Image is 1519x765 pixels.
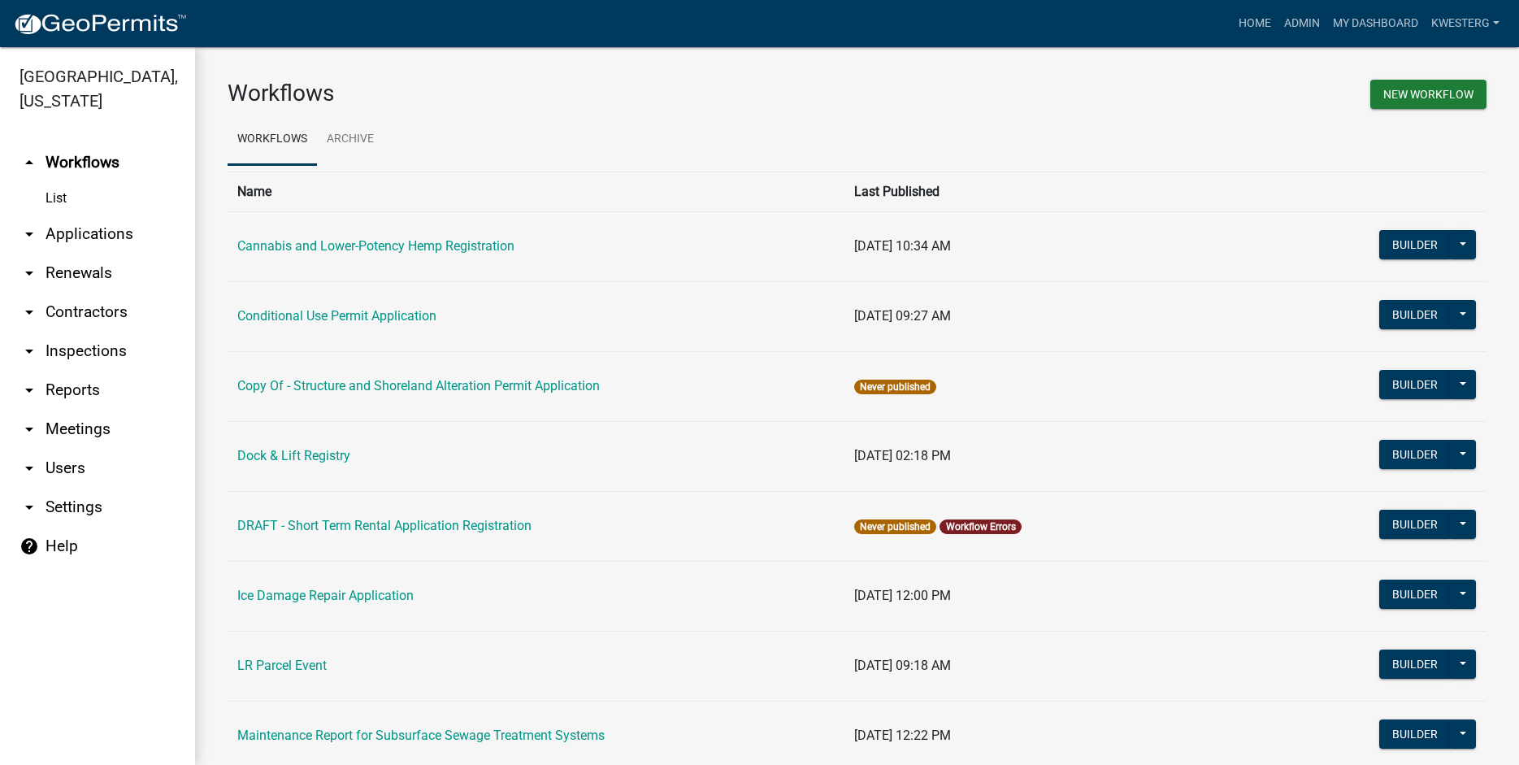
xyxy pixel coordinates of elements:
[317,114,384,166] a: Archive
[854,519,936,534] span: Never published
[20,224,39,244] i: arrow_drop_down
[854,238,951,254] span: [DATE] 10:34 AM
[237,658,327,673] a: LR Parcel Event
[1379,510,1451,539] button: Builder
[1379,300,1451,329] button: Builder
[20,153,39,172] i: arrow_drop_up
[1379,440,1451,469] button: Builder
[1370,80,1486,109] button: New Workflow
[1232,8,1278,39] a: Home
[946,521,1016,532] a: Workflow Errors
[844,172,1303,211] th: Last Published
[20,380,39,400] i: arrow_drop_down
[228,80,845,107] h3: Workflows
[20,419,39,439] i: arrow_drop_down
[237,518,532,533] a: DRAFT - Short Term Rental Application Registration
[20,341,39,361] i: arrow_drop_down
[1379,580,1451,609] button: Builder
[20,302,39,322] i: arrow_drop_down
[1379,650,1451,679] button: Builder
[854,588,951,603] span: [DATE] 12:00 PM
[854,448,951,463] span: [DATE] 02:18 PM
[237,448,350,463] a: Dock & Lift Registry
[237,378,600,393] a: Copy Of - Structure and Shoreland Alteration Permit Application
[1425,8,1506,39] a: kwesterg
[854,658,951,673] span: [DATE] 09:18 AM
[20,498,39,517] i: arrow_drop_down
[237,308,436,324] a: Conditional Use Permit Application
[20,263,39,283] i: arrow_drop_down
[20,537,39,556] i: help
[1278,8,1326,39] a: Admin
[1379,719,1451,749] button: Builder
[237,728,605,743] a: Maintenance Report for Subsurface Sewage Treatment Systems
[1379,370,1451,399] button: Builder
[237,238,514,254] a: Cannabis and Lower-Potency Hemp Registration
[228,172,844,211] th: Name
[20,459,39,478] i: arrow_drop_down
[237,588,414,603] a: Ice Damage Repair Application
[854,728,951,743] span: [DATE] 12:22 PM
[854,380,936,394] span: Never published
[228,114,317,166] a: Workflows
[1326,8,1425,39] a: My Dashboard
[854,308,951,324] span: [DATE] 09:27 AM
[1379,230,1451,259] button: Builder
